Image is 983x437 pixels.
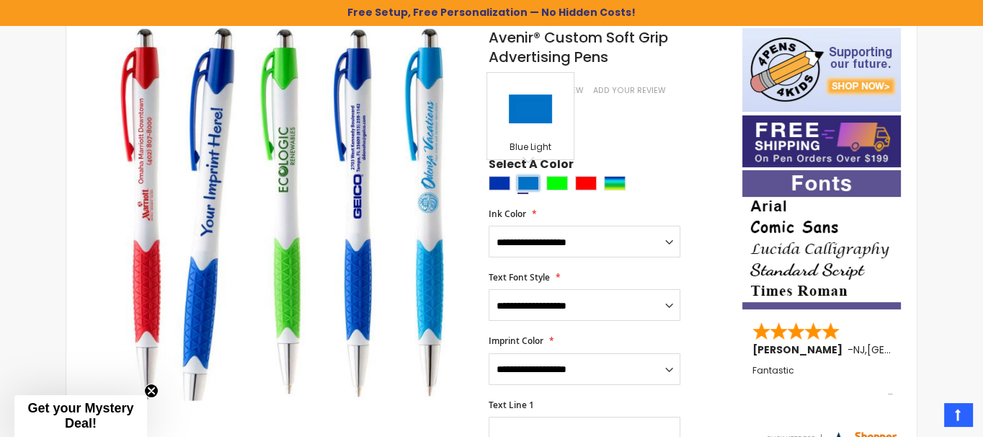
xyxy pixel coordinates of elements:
[27,401,133,431] span: Get your Mystery Deal!
[752,366,892,397] div: Fantastic
[489,208,526,220] span: Ink Color
[604,176,626,190] div: Assorted
[548,85,586,96] a: 1 Review
[517,176,539,190] div: Blue Light
[14,395,147,437] div: Get your Mystery Deal!Close teaser
[489,176,510,190] div: Blue
[489,399,534,411] span: Text Line 1
[944,403,972,426] a: Top
[752,343,848,357] span: [PERSON_NAME]
[742,28,901,112] img: 4pens 4 kids
[867,343,973,357] span: [GEOGRAPHIC_DATA]
[593,85,666,96] a: Add Your Review
[489,335,543,347] span: Imprint Color
[489,27,668,67] span: Avenir® Custom Soft Grip Advertising Pens
[491,141,570,156] div: Blue Light
[489,156,574,176] span: Select A Color
[144,384,159,398] button: Close teaser
[742,115,901,167] img: Free shipping on orders over $199
[489,271,550,283] span: Text Font Style
[95,27,469,401] img: Avenir® Custom Soft Grip Advertising Pens
[853,343,865,357] span: NJ
[521,71,565,82] div: 4PG-6207
[489,70,515,82] strong: SKU
[742,170,901,309] img: font-personalization-examples
[575,176,597,190] div: Red
[546,176,568,190] div: Lime Green
[848,343,973,357] span: - ,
